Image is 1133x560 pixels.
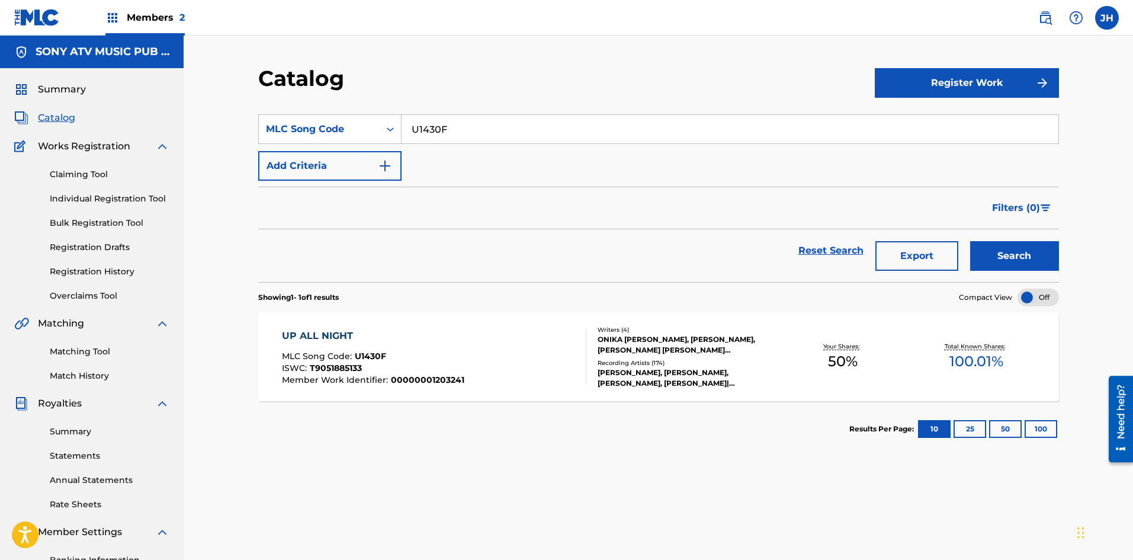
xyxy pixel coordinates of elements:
span: 2 [179,12,185,23]
img: filter [1041,204,1051,212]
button: 50 [989,420,1022,438]
img: Catalog [14,111,28,125]
div: Recording Artists ( 174 ) [598,359,776,367]
div: UP ALL NIGHT [282,329,464,343]
div: ONIKA [PERSON_NAME], [PERSON_NAME], [PERSON_NAME] [PERSON_NAME] [PERSON_NAME] [598,334,776,356]
p: Showing 1 - 1 of 1 results [258,292,339,303]
img: Matching [14,316,29,331]
img: Summary [14,82,28,97]
p: Your Shares: [823,342,862,351]
span: Members [127,11,185,24]
button: 100 [1025,420,1057,438]
a: Matching Tool [50,345,169,358]
button: 25 [954,420,986,438]
span: Member Work Identifier : [282,375,391,385]
img: expand [155,525,169,539]
a: Annual Statements [50,474,169,487]
div: MLC Song Code [266,122,373,136]
a: Bulk Registration Tool [50,217,169,229]
img: Accounts [14,45,28,59]
span: Royalties [38,396,82,411]
span: 100.01 % [949,351,1003,372]
p: Results Per Page: [849,424,917,434]
a: Registration Drafts [50,241,169,254]
span: Filters ( 0 ) [992,201,1040,215]
img: Top Rightsholders [105,11,120,25]
button: 10 [918,420,951,438]
div: Drag [1077,515,1084,551]
form: Search Form [258,114,1059,282]
img: expand [155,396,169,411]
a: Reset Search [792,238,869,264]
img: Works Registration [14,139,30,153]
button: Register Work [875,68,1059,98]
span: T9051885133 [310,363,362,373]
a: Rate Sheets [50,498,169,511]
h5: SONY ATV MUSIC PUB LLC [36,45,169,59]
img: MLC Logo [14,9,60,26]
span: Compact View [959,292,1012,303]
button: Filters (0) [985,193,1059,223]
span: Summary [38,82,86,97]
a: Individual Registration Tool [50,193,169,205]
button: Export [875,241,958,271]
a: Public Search [1033,6,1057,30]
img: search [1038,11,1052,25]
span: Works Registration [38,139,130,153]
div: User Menu [1095,6,1119,30]
iframe: Chat Widget [1074,503,1133,560]
iframe: Resource Center [1100,372,1133,467]
img: expand [155,316,169,331]
button: Search [970,241,1059,271]
span: Member Settings [38,525,122,539]
div: Writers ( 4 ) [598,325,776,334]
span: 00000001203241 [391,375,464,385]
img: expand [155,139,169,153]
div: Help [1064,6,1088,30]
img: f7272a7cc735f4ea7f67.svg [1035,76,1049,90]
a: Statements [50,450,169,462]
img: Member Settings [14,525,28,539]
p: Total Known Shares: [945,342,1008,351]
span: ISWC : [282,363,310,373]
img: help [1069,11,1083,25]
span: MLC Song Code : [282,351,355,361]
a: Summary [50,425,169,438]
img: Royalties [14,396,28,411]
img: 9d2ae6d4665cec9f34b9.svg [378,159,392,173]
div: [PERSON_NAME], [PERSON_NAME], [PERSON_NAME], [PERSON_NAME]|[PERSON_NAME], [PERSON_NAME], [PERSON_... [598,367,776,389]
span: U1430F [355,351,386,361]
a: Claiming Tool [50,168,169,181]
span: Matching [38,316,84,331]
span: 50 % [828,351,858,372]
a: Overclaims Tool [50,290,169,302]
a: SummarySummary [14,82,86,97]
button: Add Criteria [258,151,402,181]
a: UP ALL NIGHTMLC Song Code:U1430FISWC:T9051885133Member Work Identifier:00000001203241Writers (4)O... [258,312,1059,401]
h2: Catalog [258,65,350,92]
a: CatalogCatalog [14,111,75,125]
span: Catalog [38,111,75,125]
a: Match History [50,370,169,382]
a: Registration History [50,265,169,278]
